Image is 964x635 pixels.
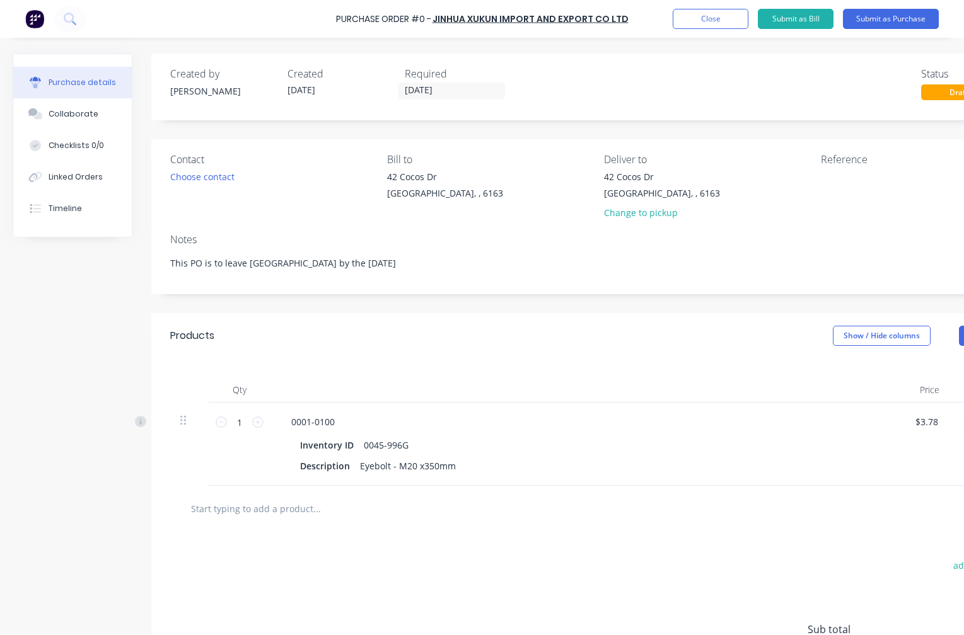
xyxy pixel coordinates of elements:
[208,377,271,403] div: Qty
[604,186,720,200] div: [GEOGRAPHIC_DATA], , 6163
[190,496,443,521] input: Start typing to add a product...
[433,13,629,25] a: Jinhua Xukun Import and Export CO LTD
[604,170,720,183] div: 42 Cocos Dr
[170,170,235,183] div: Choose contact
[833,326,931,346] button: Show / Hide columns
[295,436,359,454] div: Inventory ID
[387,170,503,183] div: 42 Cocos Dr
[758,9,833,29] button: Submit as Bill
[49,108,98,120] div: Collaborate
[604,152,811,167] div: Deliver to
[49,203,82,214] div: Timeline
[13,130,132,161] button: Checklists 0/0
[604,206,720,219] div: Change to pickup
[336,13,431,26] div: Purchase Order #0 -
[170,328,214,343] div: Products
[49,77,116,88] div: Purchase details
[170,66,277,81] div: Created by
[355,457,461,475] div: Eyebolt - M20 x350mm
[287,66,395,81] div: Created
[170,84,277,98] div: [PERSON_NAME]
[387,152,595,167] div: Bill to
[359,436,414,454] div: 0045-996G
[405,66,512,81] div: Required
[13,161,132,193] button: Linked Orders
[170,152,378,167] div: Contact
[387,186,503,200] div: [GEOGRAPHIC_DATA], , 6163
[13,98,132,130] button: Collaborate
[25,9,44,28] img: Factory
[673,9,748,29] button: Close
[13,193,132,224] button: Timeline
[843,9,939,29] button: Submit as Purchase
[902,377,949,403] div: Price
[49,171,103,183] div: Linked Orders
[49,140,104,151] div: Checklists 0/0
[13,67,132,98] button: Purchase details
[295,457,355,475] div: Description
[281,413,345,431] div: 0001-0100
